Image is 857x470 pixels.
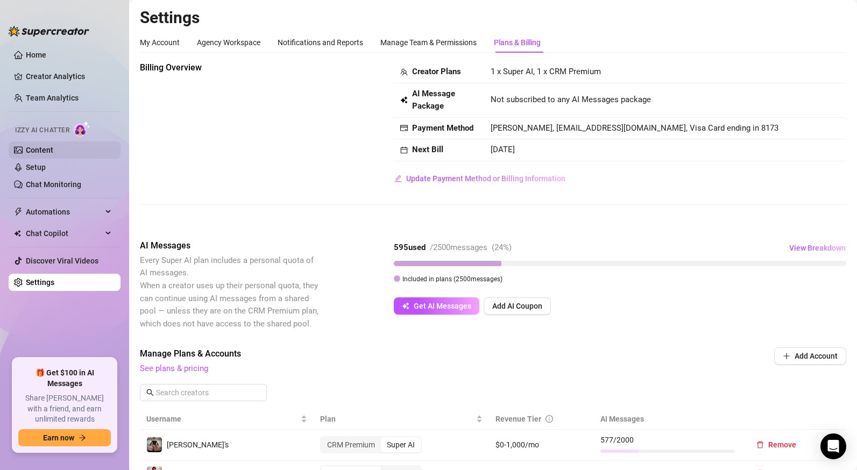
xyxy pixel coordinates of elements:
button: Get AI Messages [394,297,479,315]
button: Earn nowarrow-right [18,429,111,446]
span: arrow-right [79,434,86,441]
span: ( 24 %) [492,243,512,252]
th: Username [140,409,314,430]
span: calendar [400,146,408,154]
span: Remove [768,440,796,449]
div: Plans & Billing [494,37,541,48]
span: search [146,389,154,396]
button: Add AI Coupon [484,297,551,315]
strong: Payment Method [412,123,473,133]
span: Share [PERSON_NAME] with a friend, and earn unlimited rewards [18,393,111,425]
span: credit-card [400,124,408,132]
span: Included in plans ( 2500 messages) [402,275,502,283]
span: Username [146,413,299,425]
div: CRM Premium [321,437,381,452]
button: Remove [748,436,805,453]
span: Automations [26,203,102,220]
div: Agency Workspace [197,37,260,48]
a: See plans & pricing [140,364,208,373]
span: Earn now [43,433,74,442]
a: Content [26,146,53,154]
span: Get AI Messages [414,302,471,310]
th: AI Messages [594,409,741,430]
button: Update Payment Method or Billing Information [394,170,566,187]
a: Setup [26,163,46,172]
img: AI Chatter [74,121,90,137]
a: Home [26,51,46,59]
span: Add Account [795,352,838,360]
td: $0-1,000/mo [489,430,594,461]
span: [PERSON_NAME], [EMAIL_ADDRESS][DOMAIN_NAME], Visa Card ending in 8173 [491,123,778,133]
span: Plan [320,413,474,425]
span: Every Super AI plan includes a personal quota of AI messages. When a creator uses up their person... [140,255,318,329]
div: Open Intercom Messenger [820,433,846,459]
span: delete [756,441,764,448]
span: [PERSON_NAME]'s [167,440,229,449]
span: Revenue Tier [495,415,541,423]
img: Pauline's [147,437,162,452]
span: edit [394,175,402,182]
th: Plan [314,409,489,430]
input: Search creators [156,387,252,398]
h2: Settings [140,8,846,28]
span: Manage Plans & Accounts [140,347,701,360]
span: 🎁 Get $100 in AI Messages [18,368,111,389]
span: 1 x Super AI, 1 x CRM Premium [491,67,601,76]
button: View Breakdown [789,239,846,257]
a: Creator Analytics [26,68,112,85]
span: View Breakdown [789,244,846,252]
span: Not subscribed to any AI Messages package [491,94,651,106]
strong: 595 used [394,243,426,252]
a: Team Analytics [26,94,79,102]
a: Settings [26,278,54,287]
strong: Creator Plans [412,67,461,76]
span: [DATE] [491,145,515,154]
strong: Next Bill [412,145,443,154]
span: Billing Overview [140,61,321,74]
span: info-circle [546,415,553,423]
strong: AI Message Package [412,89,455,111]
button: Add Account [774,347,846,365]
span: Add AI Coupon [492,302,542,310]
span: plus [783,352,790,360]
a: Discover Viral Videos [26,257,98,265]
span: Update Payment Method or Billing Information [406,174,565,183]
span: Chat Copilot [26,225,102,242]
span: thunderbolt [14,208,23,216]
img: Chat Copilot [14,230,21,237]
div: segmented control [320,436,422,453]
div: My Account [140,37,180,48]
span: team [400,68,408,76]
span: Izzy AI Chatter [15,125,69,136]
span: AI Messages [140,239,321,252]
div: Notifications and Reports [278,37,363,48]
div: Super AI [381,437,421,452]
div: Manage Team & Permissions [380,37,477,48]
span: / 2500 messages [430,243,487,252]
a: Chat Monitoring [26,180,81,189]
img: logo-BBDzfeDw.svg [9,26,89,37]
span: 577 / 2000 [600,434,735,446]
